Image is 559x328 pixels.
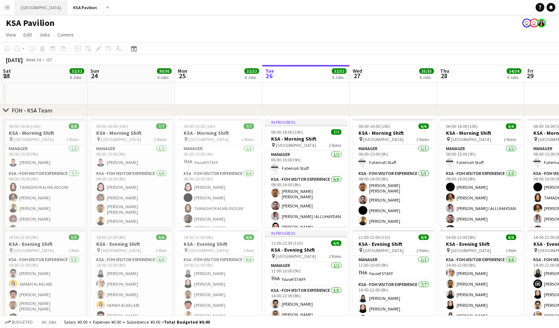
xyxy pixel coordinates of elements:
span: 06:00-16:00 (10h) [446,123,478,129]
div: 6 Jobs [157,75,171,80]
app-card-role: KSA - FOH Visitor Experience6/608:00-16:00 (8h)[PERSON_NAME][PERSON_NAME][PERSON_NAME] [PERSON_NA... [90,169,172,249]
span: All jobs [40,319,58,325]
span: [GEOGRAPHIC_DATA] [363,248,404,253]
div: 6 Jobs [507,75,521,80]
div: 06:00-16:00 (10h)6/6KSA - Morning Shift [GEOGRAPHIC_DATA]2 RolesManager1/106:00-15:00 (9h)Fatemah... [440,119,522,227]
h3: KSA - Morning Shift [90,130,172,136]
app-card-role: Manager1/106:00-15:00 (9h)[PERSON_NAME] [3,145,85,169]
app-card-role: KSA - FOH Visitor Experience7/708:00-16:00 (8h)TAMADHOR ALMAJNOUNI[PERSON_NAME][PERSON_NAME][PERS... [3,169,85,258]
app-card-role: Manager1/106:00-15:00 (9h)Yousef STAFF [178,145,260,169]
span: 6/6 [419,123,429,129]
span: 06:00-16:00 (10h) [184,123,215,129]
app-card-role: KSA - FOH Visitor Experience6/608:00-16:00 (8h)[PERSON_NAME] [PERSON_NAME][PERSON_NAME][PERSON_NA... [265,175,347,255]
span: 32/32 [244,68,259,74]
span: 28 [439,72,449,80]
span: [GEOGRAPHIC_DATA] [14,137,54,142]
span: 7/7 [331,129,341,135]
button: KSA Pavilion [67,0,103,15]
div: JST [45,57,52,62]
span: 06:00-16:00 (10h) [96,123,128,129]
span: 2 Roles [416,248,429,253]
div: [DATE] [6,56,23,64]
app-user-avatar: Fatemah Jeelani [530,19,539,27]
app-card-role: KSA - FOH Visitor Experience5/514:00-22:00 (8h)[PERSON_NAME]SAMAH ALAKLABI[PERSON_NAME][PERSON_NA... [3,256,85,325]
app-user-avatar: Isra Alsharyofi [522,19,531,27]
a: Jobs [36,30,53,39]
app-card-role: Manager1/111:00-20:00 (9h)Yousef STAFF [265,262,347,286]
h3: KSA - Evening Shift [353,241,435,247]
span: 5/5 [69,234,79,240]
span: 2 Roles [67,137,79,142]
span: 06:00-16:00 (10h) [359,123,390,129]
app-job-card: 14:00-22:00 (8h)5/5KSA - Evening Shift [GEOGRAPHIC_DATA]1 RoleKSA - FOH Visitor Experience5/514:0... [3,230,85,325]
app-job-card: In progress06:00-16:00 (10h)7/7KSA - Morning Shift [GEOGRAPHIC_DATA]2 RolesManager1/106:00-15:00 ... [265,119,347,227]
app-job-card: 06:00-16:00 (10h)8/8KSA - Morning Shift [GEOGRAPHIC_DATA]2 RolesManager1/106:00-15:00 (9h)[PERSON... [3,119,85,227]
span: 35/35 [419,68,434,74]
app-job-card: 06:00-16:00 (10h)6/6KSA - Morning Shift [GEOGRAPHIC_DATA]2 RolesManager1/106:00-15:00 (9h)Fatemah... [353,119,435,227]
h3: KSA - Morning Shift [265,136,347,142]
div: In progress [265,119,347,125]
span: 25 [177,72,187,80]
span: Sun [90,68,99,74]
div: Salary ¥0.00 + Expenses ¥0.00 + Subsistence ¥0.00 = [64,319,210,325]
span: 1 Role [156,248,166,253]
h3: KSA - Evening Shift [440,241,522,247]
span: 29 [526,72,533,80]
span: 8/8 [69,123,79,129]
span: Comms [57,31,74,38]
span: [GEOGRAPHIC_DATA] [188,137,229,142]
span: 27 [352,72,362,80]
app-card-role: Manager1/111:00-20:00 (9h)Yousef STAFF [353,256,435,281]
span: [GEOGRAPHIC_DATA] [276,253,316,259]
span: [GEOGRAPHIC_DATA] [188,248,229,253]
span: 14:00-22:00 (8h) [184,234,213,240]
app-user-avatar: Erika Lahssini [537,19,546,27]
span: 23 [2,72,11,80]
span: 6/6 [331,240,341,246]
span: View [6,31,16,38]
a: Comms [55,30,77,39]
span: 14:00-22:00 (8h) [96,234,126,240]
h3: KSA - Morning Shift [178,130,260,136]
span: [GEOGRAPHIC_DATA] [363,137,404,142]
span: 2 Roles [329,253,341,259]
span: 1 Role [506,248,516,253]
span: 6/6 [506,234,516,240]
span: Fri [528,68,533,74]
span: 7/7 [244,123,254,129]
span: Week 34 [24,57,42,62]
h3: KSA - Evening Shift [90,241,172,247]
app-card-role: Manager1/106:00-15:00 (9h)Fatemah Staff [440,145,522,169]
span: 26 [264,72,274,80]
span: 32/32 [70,68,84,74]
span: [GEOGRAPHIC_DATA] [14,248,54,253]
h3: KSA - Evening Shift [178,241,260,247]
app-card-role: Manager1/106:00-15:00 (9h)[PERSON_NAME] [90,145,172,169]
span: Wed [353,68,362,74]
app-card-role: KSA - FOH Visitor Experience5/508:00-16:00 (8h)[PERSON_NAME] [PERSON_NAME][PERSON_NAME][PERSON_NA... [353,169,435,239]
span: 2 Roles [154,137,166,142]
span: 11:00-22:00 (11h) [271,240,303,246]
div: 06:00-16:00 (10h)7/7KSA - Morning Shift [GEOGRAPHIC_DATA]2 RolesManager1/106:00-15:00 (9h)[PERSON... [90,119,172,227]
span: Thu [440,68,449,74]
div: 6 Jobs [420,75,434,80]
span: 1 Role [243,248,254,253]
span: 06:00-16:00 (10h) [271,129,303,135]
h3: KSA - Morning Shift [3,130,85,136]
a: Edit [20,30,35,39]
app-job-card: 06:00-16:00 (10h)7/7KSA - Morning Shift [GEOGRAPHIC_DATA]2 RolesManager1/106:00-15:00 (9h)Yousef ... [178,119,260,227]
h3: KSA - Evening Shift [265,247,347,253]
div: 6 Jobs [332,75,346,80]
app-card-role: KSA - FOH Visitor Experience6/608:00-16:00 (8h)[PERSON_NAME][PERSON_NAME]TAMADHOR ALMAJNOUNI[PERS... [178,169,260,249]
app-card-role: Manager1/106:00-15:00 (9h)Fatemah Staff [265,150,347,175]
span: 14:00-22:00 (8h) [9,234,38,240]
span: 11:00-22:00 (11h) [359,234,390,240]
span: 32/32 [332,68,346,74]
span: 8/8 [419,234,429,240]
button: Budgeted [4,318,34,326]
span: 2 Roles [329,142,341,148]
